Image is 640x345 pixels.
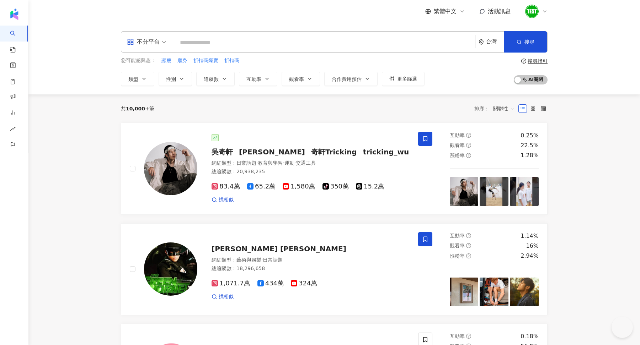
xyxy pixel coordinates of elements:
[144,242,197,296] img: KOL Avatar
[356,183,384,190] span: 15.2萬
[212,265,410,272] div: 總追蹤數 ： 18,296,658
[224,57,240,65] button: 折扣碼
[521,333,539,340] div: 0.18%
[128,76,138,82] span: 類型
[450,153,465,158] span: 漲粉率
[144,142,197,195] img: KOL Avatar
[466,143,471,148] span: question-circle
[524,39,534,45] span: 搜尋
[434,7,457,15] span: 繁體中文
[121,223,548,315] a: KOL Avatar[PERSON_NAME] [PERSON_NAME]網紅類型：藝術與娛樂·日常話題總追蹤數：18,296,6581,071.7萬434萬324萬找相似互動率question...
[324,72,378,86] button: 合作費用預估
[450,278,479,306] img: post-image
[466,334,471,339] span: question-circle
[488,8,511,15] span: 活動訊息
[332,76,362,82] span: 合作費用預估
[258,160,283,166] span: 教育與學習
[224,57,239,64] span: 折扣碼
[363,148,409,156] span: tricking_wu
[177,57,188,65] button: 順身
[521,142,539,149] div: 22.5%
[450,333,465,339] span: 互動率
[126,106,149,111] span: 10,000+
[510,177,539,206] img: post-image
[521,59,526,64] span: question-circle
[450,233,465,239] span: 互動率
[450,177,479,206] img: post-image
[159,72,192,86] button: 性別
[450,253,465,259] span: 漲粉率
[521,132,539,139] div: 0.25%
[212,280,250,287] span: 1,071.7萬
[466,233,471,238] span: question-circle
[196,72,235,86] button: 追蹤數
[236,257,261,263] span: 藝術與娛樂
[127,36,160,48] div: 不分平台
[212,148,233,156] span: 吳奇軒
[521,252,539,260] div: 2.94%
[239,148,305,156] span: [PERSON_NAME]
[510,278,539,306] img: post-image
[397,76,417,82] span: 更多篩選
[177,57,187,64] span: 順身
[212,160,410,167] div: 網紅類型 ：
[219,196,234,203] span: 找相似
[212,293,234,300] a: 找相似
[466,243,471,248] span: question-circle
[480,177,508,206] img: post-image
[504,31,547,53] button: 搜尋
[311,148,357,156] span: 奇軒Tricking
[282,72,320,86] button: 觀看率
[212,245,346,253] span: [PERSON_NAME] [PERSON_NAME]
[466,153,471,158] span: question-circle
[525,5,539,18] img: unnamed.png
[322,183,349,190] span: 350萬
[479,39,484,45] span: environment
[466,253,471,258] span: question-circle
[257,280,284,287] span: 434萬
[212,257,410,264] div: 網紅類型 ：
[283,183,315,190] span: 1,580萬
[294,160,296,166] span: ·
[127,38,134,45] span: appstore
[612,317,633,338] iframe: Help Scout Beacon - Open
[493,103,514,114] span: 關聯性
[193,57,219,65] button: 折扣碼爆賣
[256,160,258,166] span: ·
[283,160,284,166] span: ·
[212,183,240,190] span: 83.4萬
[480,278,508,306] img: post-image
[284,160,294,166] span: 運動
[236,160,256,166] span: 日常話題
[296,160,316,166] span: 交通工具
[239,72,277,86] button: 互動率
[161,57,171,64] span: 顯瘦
[526,242,539,250] div: 16%
[450,132,465,138] span: 互動率
[289,76,304,82] span: 觀看率
[466,133,471,138] span: question-circle
[212,168,410,175] div: 總追蹤數 ： 20,938,235
[450,243,465,248] span: 觀看率
[382,72,425,86] button: 更多篩選
[291,280,317,287] span: 324萬
[246,76,261,82] span: 互動率
[121,123,548,215] a: KOL Avatar吳奇軒[PERSON_NAME]奇軒Trickingtricking_wu網紅類型：日常話題·教育與學習·運動·交通工具總追蹤數：20,938,23583.4萬65.2萬1,...
[263,257,283,263] span: 日常話題
[474,103,518,114] div: 排序：
[9,9,20,20] img: logo icon
[247,183,276,190] span: 65.2萬
[521,152,539,159] div: 1.28%
[528,58,548,64] div: 搜尋指引
[521,232,539,240] div: 1.14%
[261,257,263,263] span: ·
[121,106,154,111] div: 共 筆
[161,57,172,65] button: 顯瘦
[10,122,16,138] span: rise
[166,76,176,82] span: 性別
[204,76,219,82] span: 追蹤數
[486,39,504,45] div: 台灣
[10,26,24,53] a: search
[450,142,465,148] span: 觀看率
[121,72,154,86] button: 類型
